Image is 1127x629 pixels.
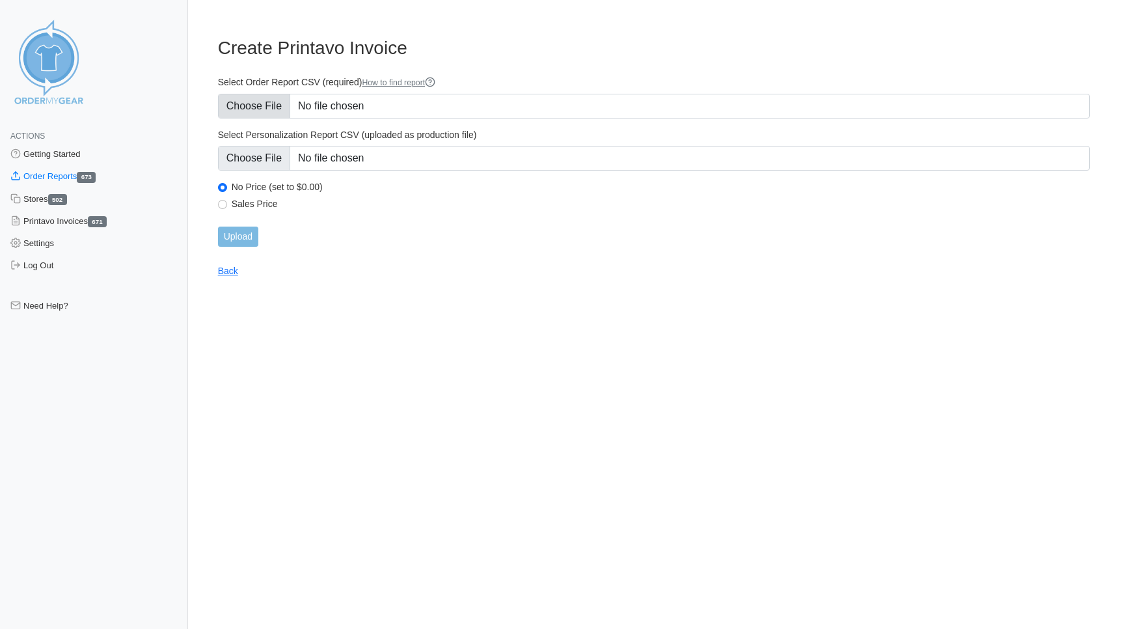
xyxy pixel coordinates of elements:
[218,76,1090,89] label: Select Order Report CSV (required)
[218,227,258,247] input: Upload
[88,216,107,227] span: 671
[10,132,45,141] span: Actions
[218,129,1090,141] label: Select Personalization Report CSV (uploaded as production file)
[232,181,1090,193] label: No Price (set to $0.00)
[218,266,238,276] a: Back
[232,198,1090,210] label: Sales Price
[362,78,435,87] a: How to find report
[48,194,67,205] span: 502
[218,37,1090,59] h3: Create Printavo Invoice
[77,172,96,183] span: 673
